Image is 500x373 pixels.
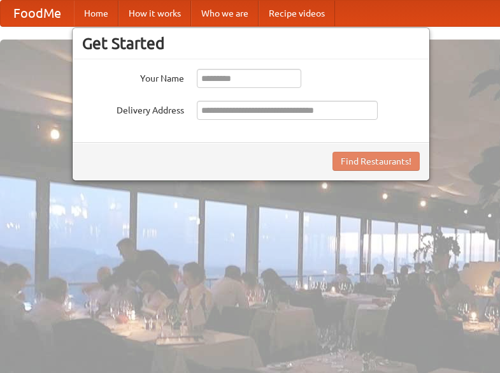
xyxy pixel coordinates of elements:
[1,1,74,26] a: FoodMe
[191,1,259,26] a: Who we are
[82,69,184,85] label: Your Name
[332,152,420,171] button: Find Restaurants!
[82,34,420,53] h3: Get Started
[259,1,335,26] a: Recipe videos
[118,1,191,26] a: How it works
[82,101,184,117] label: Delivery Address
[74,1,118,26] a: Home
